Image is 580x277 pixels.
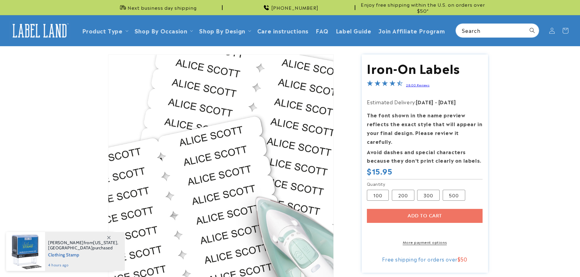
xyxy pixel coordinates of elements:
img: Label Land [9,21,70,40]
h1: Iron-On Labels [367,60,483,76]
span: [PERSON_NAME] [48,240,84,245]
div: Free shipping for orders over [367,256,483,262]
label: 300 [417,190,440,201]
legend: Quantity [367,181,386,187]
span: Next business day shipping [128,5,197,11]
span: Shop By Occasion [135,27,188,34]
span: Enjoy free shipping within the U.S. on orders over $50* [358,2,488,13]
a: Label Guide [332,23,375,38]
p: Estimated Delivery: [367,98,483,106]
a: Care instructions [254,23,312,38]
span: [GEOGRAPHIC_DATA] [48,245,93,251]
a: Label Land [7,19,72,42]
strong: The font shown in the name preview reflects the exact style that will appear in your final design... [367,111,482,145]
strong: - [435,98,437,106]
button: Search [526,24,539,37]
label: 500 [443,190,465,201]
a: 2800 Reviews [406,83,429,87]
span: from , purchased [48,240,118,251]
summary: Product Type [79,23,131,38]
strong: Avoid dashes and special characters because they don’t print clearly on labels. [367,148,481,164]
span: Label Guide [336,27,371,34]
a: FAQ [312,23,332,38]
span: Care instructions [257,27,308,34]
a: More payment options [367,239,483,245]
strong: [DATE] [416,98,434,106]
span: [US_STATE] [93,240,117,245]
label: 200 [392,190,414,201]
span: 4.5-star overall rating [367,81,403,88]
span: $ [458,255,461,263]
strong: [DATE] [438,98,456,106]
summary: Shop By Design [195,23,253,38]
span: 50 [460,255,467,263]
a: Join Affiliate Program [375,23,448,38]
a: Shop By Design [199,26,245,35]
a: Product Type [82,26,123,35]
span: Join Affiliate Program [378,27,445,34]
label: 100 [367,190,389,201]
summary: Shop By Occasion [131,23,196,38]
span: $15.95 [367,166,392,176]
span: [PHONE_NUMBER] [271,5,318,11]
span: FAQ [316,27,329,34]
